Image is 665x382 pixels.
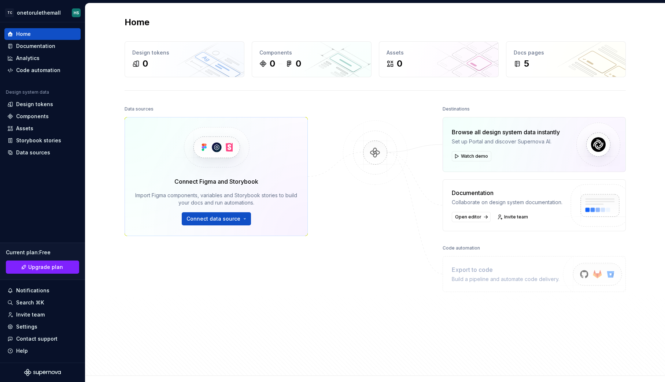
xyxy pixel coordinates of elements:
span: Invite team [504,214,528,220]
a: Code automation [4,64,81,76]
span: Open editor [455,214,481,220]
a: Home [4,28,81,40]
a: Invite team [495,212,531,222]
div: onetorulethemall [17,9,61,16]
button: TConetorulethemallHS [1,5,84,20]
div: Assets [387,49,491,56]
div: HS [74,10,79,16]
div: Contact support [16,335,58,342]
div: Export to code [452,265,559,274]
div: Connect Figma and Storybook [174,177,258,186]
a: Storybook stories [4,135,81,146]
div: Home [16,30,31,38]
div: Import Figma components, variables and Storybook stories to build your docs and run automations. [135,192,297,206]
a: Assets [4,123,81,134]
div: Current plan : Free [6,249,79,256]
a: Components00 [252,41,372,77]
div: Invite team [16,311,45,318]
a: Assets0 [379,41,499,77]
div: Build a pipeline and automate code delivery. [452,276,559,283]
div: 5 [524,58,529,70]
div: Browse all design system data instantly [452,128,560,136]
div: Code automation [16,67,60,74]
a: Docs pages5 [506,41,626,77]
a: Design tokens0 [125,41,244,77]
div: Destinations [443,104,470,114]
div: Data sources [125,104,154,114]
div: Search ⌘K [16,299,44,306]
div: Design system data [6,89,49,95]
button: Notifications [4,285,81,296]
div: Data sources [16,149,50,156]
div: Docs pages [514,49,618,56]
button: Help [4,345,81,357]
div: Design tokens [132,49,237,56]
button: Watch demo [452,151,491,161]
div: Code automation [443,243,480,253]
div: 0 [270,58,275,70]
button: Connect data source [182,212,251,225]
div: Set up Portal and discover Supernova AI. [452,138,560,145]
a: Analytics [4,52,81,64]
button: Search ⌘K [4,297,81,308]
a: Data sources [4,147,81,158]
a: Documentation [4,40,81,52]
a: Invite team [4,309,81,321]
a: Components [4,111,81,122]
div: 0 [296,58,301,70]
div: Storybook stories [16,137,61,144]
div: Documentation [16,42,55,50]
a: Design tokens [4,98,81,110]
svg: Supernova Logo [24,369,61,376]
div: Help [16,347,28,355]
button: Contact support [4,333,81,345]
a: Upgrade plan [6,261,79,274]
div: Notifications [16,287,49,294]
div: Components [259,49,364,56]
h2: Home [125,16,149,28]
div: Collaborate on design system documentation. [452,199,562,206]
div: Settings [16,323,37,330]
div: Components [16,113,49,120]
span: Connect data source [186,215,240,222]
div: 0 [397,58,402,70]
span: Upgrade plan [28,263,63,271]
div: 0 [143,58,148,70]
span: Watch demo [461,153,488,159]
div: Design tokens [16,101,53,108]
a: Open editor [452,212,491,222]
a: Settings [4,321,81,333]
div: Assets [16,125,33,132]
div: TC [5,8,14,17]
div: Analytics [16,55,40,62]
div: Documentation [452,188,562,197]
